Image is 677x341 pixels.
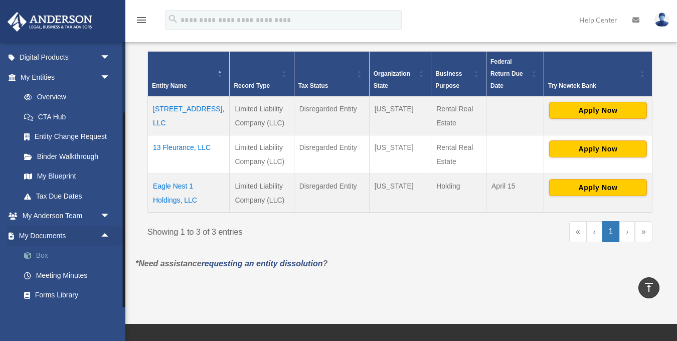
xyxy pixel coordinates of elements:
td: Rental Real Estate [431,135,486,174]
div: Try Newtek Bank [548,80,637,92]
a: Meeting Minutes [14,265,125,285]
span: Entity Name [152,82,187,89]
a: 1 [602,221,620,242]
td: Disregarded Entity [294,174,369,213]
a: First [569,221,587,242]
th: Business Purpose: Activate to sort [431,52,486,97]
a: My Anderson Teamarrow_drop_down [7,206,125,226]
span: arrow_drop_down [100,206,120,227]
td: Limited Liability Company (LLC) [230,135,294,174]
a: Last [635,221,652,242]
a: menu [135,18,147,26]
span: arrow_drop_up [100,226,120,246]
th: Federal Return Due Date: Activate to sort [486,52,544,97]
a: Previous [587,221,602,242]
td: Eagle Nest 1 Holdings, LLC [148,174,230,213]
th: Record Type: Activate to sort [230,52,294,97]
span: Record Type [234,82,270,89]
span: arrow_drop_down [100,48,120,68]
td: [US_STATE] [369,96,431,135]
span: Federal Return Due Date [490,58,523,89]
td: Limited Liability Company (LLC) [230,96,294,135]
em: *Need assistance ? [135,259,327,268]
th: Entity Name: Activate to invert sorting [148,52,230,97]
a: My Documentsarrow_drop_up [7,226,125,246]
button: Apply Now [549,179,647,196]
a: vertical_align_top [638,277,659,298]
a: My Blueprint [14,166,120,187]
td: Disregarded Entity [294,96,369,135]
img: User Pic [654,13,669,27]
a: Next [619,221,635,242]
a: Notarize [14,305,125,325]
a: Overview [14,87,115,107]
span: Business Purpose [435,70,462,89]
td: Disregarded Entity [294,135,369,174]
td: [STREET_ADDRESS], LLC [148,96,230,135]
button: Apply Now [549,102,647,119]
th: Try Newtek Bank : Activate to sort [544,52,652,97]
a: Binder Walkthrough [14,146,120,166]
button: Apply Now [549,140,647,157]
td: April 15 [486,174,544,213]
th: Tax Status: Activate to sort [294,52,369,97]
div: Showing 1 to 3 of 3 entries [147,221,393,239]
th: Organization State: Activate to sort [369,52,431,97]
td: Limited Liability Company (LLC) [230,174,294,213]
i: menu [135,14,147,26]
i: vertical_align_top [643,281,655,293]
td: [US_STATE] [369,135,431,174]
span: Tax Status [298,82,328,89]
a: Forms Library [14,285,125,305]
a: My Entitiesarrow_drop_down [7,67,120,87]
a: Digital Productsarrow_drop_down [7,48,125,68]
td: Holding [431,174,486,213]
a: Box [14,246,125,266]
span: arrow_drop_down [100,67,120,88]
a: requesting an entity dissolution [202,259,323,268]
i: search [167,14,179,25]
td: Rental Real Estate [431,96,486,135]
td: [US_STATE] [369,174,431,213]
a: Entity Change Request [14,127,120,147]
a: Tax Due Dates [14,186,120,206]
img: Anderson Advisors Platinum Portal [5,12,95,32]
a: CTA Hub [14,107,120,127]
span: Organization State [374,70,410,89]
td: 13 Fleurance, LLC [148,135,230,174]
